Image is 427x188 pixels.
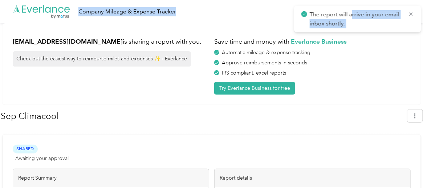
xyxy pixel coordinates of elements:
[222,49,310,56] span: Automatic mileage & expense tracking
[291,37,347,45] strong: Everlance Business
[310,10,403,28] p: The report will arrive in your email inbox shortly.
[13,37,209,46] h1: is sharing a report with you.
[214,82,295,95] button: Try Everlance Business for free
[13,169,209,187] div: Report Summary
[222,70,286,76] span: IRS compliant, excel reports
[214,37,411,46] h1: Save time and money with
[1,107,402,125] h1: Sep Climacool
[13,37,123,45] strong: [EMAIL_ADDRESS][DOMAIN_NAME]
[13,51,191,67] div: Check out the easiest way to reimburse miles and expenses ✨ - Everlance
[15,155,69,162] span: Awaiting your approval
[78,7,176,16] div: Company Mileage & Expense Tracker
[13,145,38,153] span: Shared
[215,169,410,187] div: Report details
[222,60,307,66] span: Approve reimbursements in seconds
